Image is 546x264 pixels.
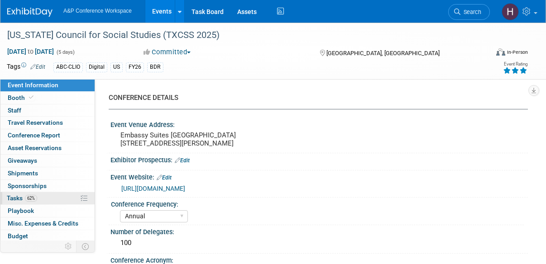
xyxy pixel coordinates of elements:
[0,205,95,217] a: Playbook
[496,48,505,56] img: Format-Inperson.png
[0,167,95,179] a: Shipments
[0,129,95,141] a: Conference Report
[8,107,21,114] span: Staff
[502,3,519,20] img: Hannah Siegel
[507,49,528,56] div: In-Person
[8,132,60,139] span: Conference Report
[7,62,45,72] td: Tags
[25,195,37,202] span: 62%
[0,104,95,117] a: Staff
[121,185,185,192] a: [URL][DOMAIN_NAME]
[53,62,83,72] div: ABC-CLIO
[110,62,123,72] div: US
[8,207,34,214] span: Playbook
[140,47,194,57] button: Committed
[0,142,95,154] a: Asset Reservations
[4,27,484,43] div: [US_STATE] Council for Social Studies (TXCSS 2025)
[7,8,53,17] img: ExhibitDay
[77,240,95,252] td: Toggle Event Tabs
[117,236,521,250] div: 100
[29,95,34,100] i: Booth reservation complete
[56,49,75,55] span: (5 days)
[452,47,528,61] div: Event Format
[8,81,58,89] span: Event Information
[126,62,144,72] div: FY26
[110,170,528,182] div: Event Website:
[147,62,163,72] div: BDR
[0,180,95,192] a: Sponsorships
[0,92,95,104] a: Booth
[109,93,521,103] div: CONFERENCE DETAILS
[503,62,527,66] div: Event Rating
[7,194,37,202] span: Tasks
[63,8,132,14] span: A&P Conference Workspace
[448,4,490,20] a: Search
[86,62,107,72] div: Digital
[0,230,95,242] a: Budget
[120,131,274,147] pre: Embassy Suites [GEOGRAPHIC_DATA] [STREET_ADDRESS][PERSON_NAME]
[111,198,524,209] div: Conference Frequency:
[30,64,45,70] a: Edit
[8,144,62,151] span: Asset Reservations
[110,225,528,236] div: Number of Delegates:
[0,192,95,204] a: Tasks62%
[8,170,38,177] span: Shipments
[0,117,95,129] a: Travel Reservations
[26,48,35,55] span: to
[61,240,77,252] td: Personalize Event Tab Strip
[0,79,95,91] a: Event Information
[110,153,528,165] div: Exhibitor Prospectus:
[0,217,95,230] a: Misc. Expenses & Credits
[326,50,440,57] span: [GEOGRAPHIC_DATA], [GEOGRAPHIC_DATA]
[8,182,47,189] span: Sponsorships
[8,119,63,126] span: Travel Reservations
[8,94,35,101] span: Booth
[0,155,95,167] a: Giveaways
[8,220,78,227] span: Misc. Expenses & Credits
[8,157,37,164] span: Giveaways
[8,232,28,240] span: Budget
[460,9,481,15] span: Search
[157,174,172,181] a: Edit
[7,47,54,56] span: [DATE] [DATE]
[110,118,528,129] div: Event Venue Address:
[175,157,190,164] a: Edit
